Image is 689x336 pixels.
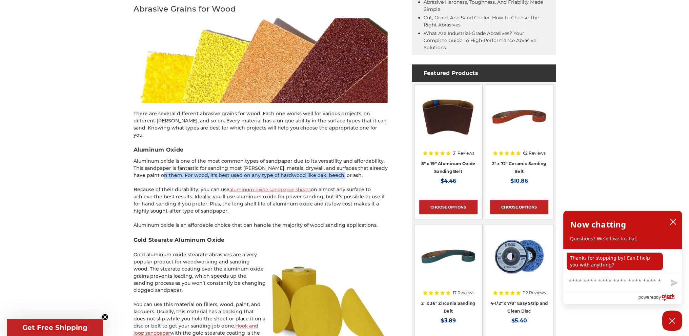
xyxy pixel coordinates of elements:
[567,253,663,270] p: Thanks for stopping by! Can I help you with anything?
[563,211,682,304] div: olark chatbox
[424,15,539,28] a: Cut, Grind, and Sand Cooler: How to Choose the Right Abrasives
[229,186,311,193] a: aluminum oxide sandpaper sheets
[134,110,388,139] p: There are several different abrasive grains for wood. Each one works well for various projects, o...
[490,200,548,214] a: Choose Options
[134,236,388,244] h3: Gold Stearate Aluminum Oxide
[510,178,528,184] span: $10.86
[424,30,536,51] a: What Are Industrial-Grade Abrasives? Your Complete Guide to High-Performance Abrasive Solutions
[134,186,388,215] p: Because of their durability, you can use on almost any surface to achieve the best results. Ideal...
[665,275,682,291] button: Send message
[570,218,626,231] h2: Now chatting
[662,311,682,331] button: Close Chatbox
[490,301,548,314] a: 4-1/2" x 7/8" Easy Strip and Clean Disc
[490,90,548,166] a: 2" x 72" Ceramic Pipe Sanding Belt
[563,249,682,273] div: chat
[638,291,682,304] a: Powered by Olark
[441,317,456,324] span: $3.89
[421,161,475,174] a: 8" x 19" Aluminum Oxide Sanding Belt
[570,235,675,242] p: Questions? We'd love to chat.
[134,18,388,103] img: Different abrasive grains and grits on sandpaper
[412,64,556,82] h4: Featured Products
[490,229,548,283] img: 4-1/2" x 7/8" Easy Strip and Clean Disc
[7,319,103,336] div: Get Free ShippingClose teaser
[134,222,388,229] p: Aluminum oxide is an affordable choice that can handle the majority of wood sanding applications.
[511,317,527,324] span: $5.40
[441,178,456,184] span: $4.46
[22,323,87,332] span: Get Free Shipping
[638,293,656,301] span: powered
[419,229,478,283] img: 2" x 36" Zirconia Pipe Sanding Belt
[656,293,661,301] span: by
[419,90,478,144] img: aluminum oxide 8x19 sanding belt
[102,314,108,320] button: Close teaser
[490,229,548,306] a: 4-1/2" x 7/8" Easy Strip and Clean Disc
[421,301,475,314] a: 2" x 36" Zirconia Sanding Belt
[419,90,478,166] a: aluminum oxide 8x19 sanding belt
[134,158,388,179] p: Aluminum oxide is one of the most common types of sandpaper due to its versatility and affordabil...
[419,200,478,214] a: Choose Options
[134,146,388,154] h3: Aluminum Oxide
[419,229,478,306] a: 2" x 36" Zirconia Pipe Sanding Belt
[668,217,678,227] button: close chatbox
[490,90,548,144] img: 2" x 72" Ceramic Pipe Sanding Belt
[134,251,388,294] p: Gold aluminum oxide stearate abrasives are a very popular product for woodworking and sanding woo...
[134,3,388,15] h2: Abrasive Grains for Wood
[492,161,546,174] a: 2" x 72" Ceramic Sanding Belt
